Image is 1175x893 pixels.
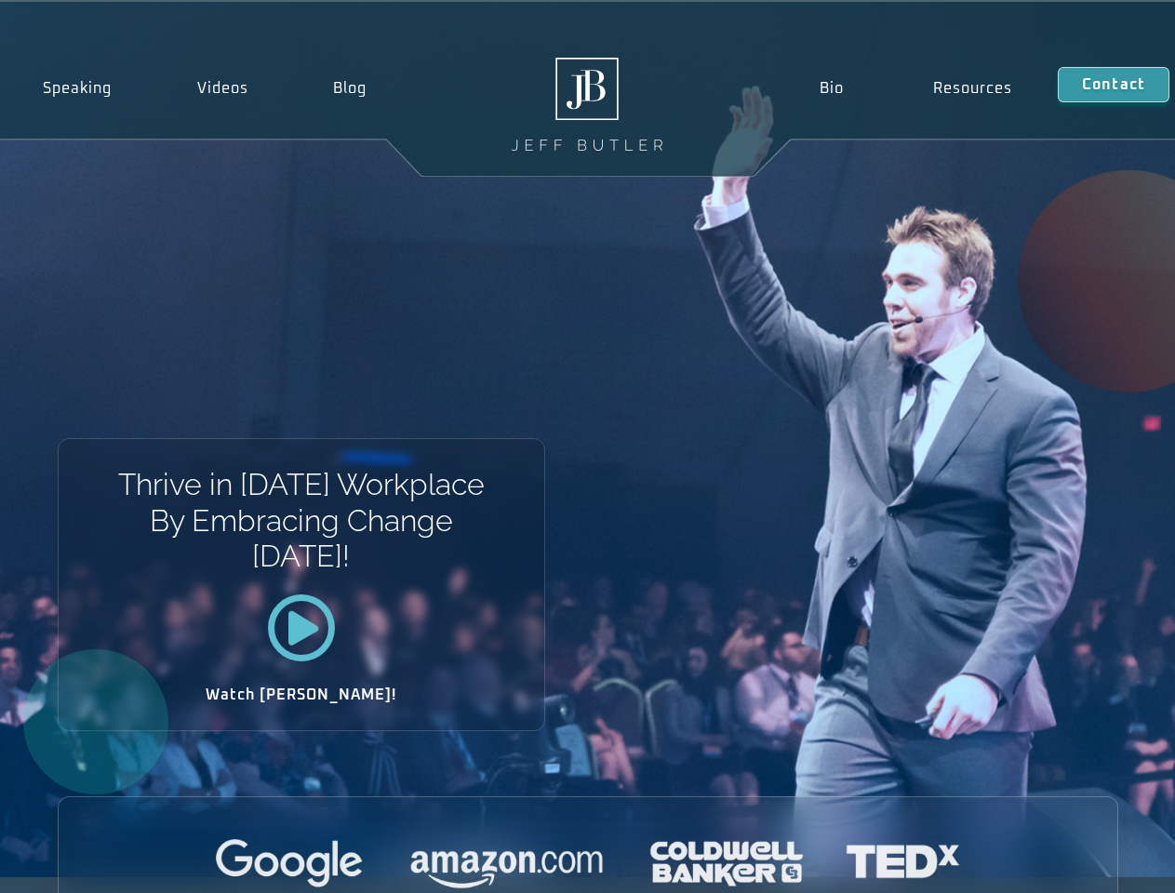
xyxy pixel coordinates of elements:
nav: Menu [774,67,1057,110]
span: Contact [1082,77,1145,92]
a: Videos [154,67,291,110]
a: Bio [774,67,888,110]
h2: Watch [PERSON_NAME]! [124,687,479,702]
h1: Thrive in [DATE] Workplace By Embracing Change [DATE]! [116,467,486,574]
a: Resources [888,67,1058,110]
a: Blog [290,67,409,110]
a: Contact [1058,67,1169,102]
